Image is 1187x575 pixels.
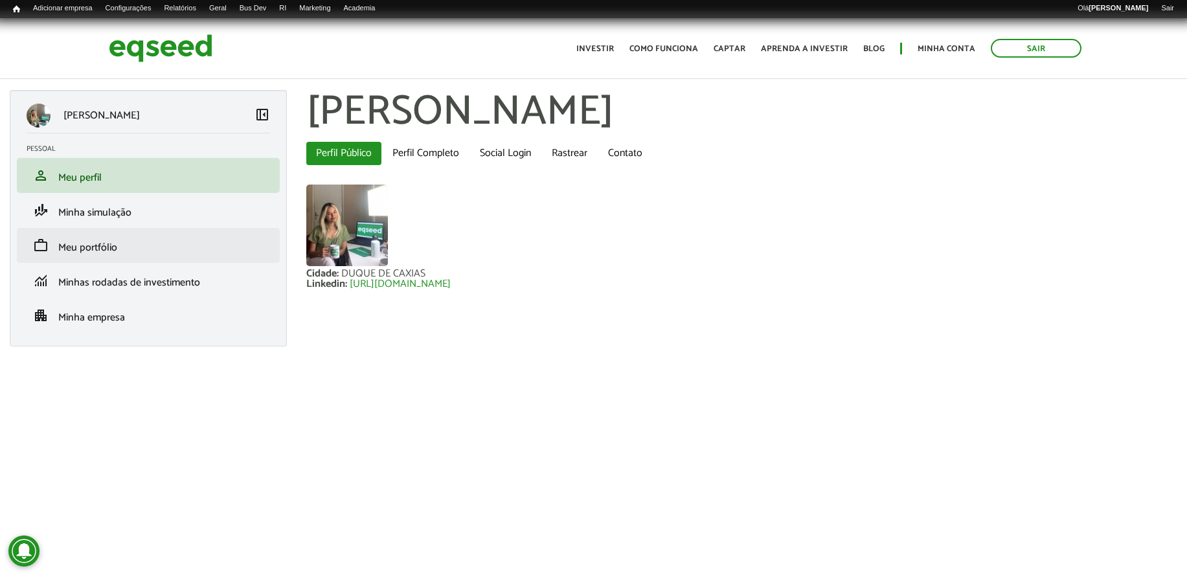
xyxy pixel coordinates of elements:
[13,5,20,14] span: Início
[58,204,131,221] span: Minha simulação
[306,142,381,165] a: Perfil Público
[1155,3,1181,14] a: Sair
[27,273,270,288] a: monitoringMinhas rodadas de investimento
[293,3,337,14] a: Marketing
[542,142,597,165] a: Rastrear
[254,107,270,122] span: left_panel_close
[27,3,99,14] a: Adicionar empresa
[273,3,293,14] a: RI
[17,158,280,193] li: Meu perfil
[203,3,233,14] a: Geral
[17,263,280,298] li: Minhas rodadas de investimento
[109,31,212,65] img: EqSeed
[58,274,200,291] span: Minhas rodadas de investimento
[33,273,49,288] span: monitoring
[341,269,425,279] div: DUQUE DE CAXIAS
[863,45,885,53] a: Blog
[306,185,388,266] a: Ver perfil do usuário.
[233,3,273,14] a: Bus Dev
[991,39,1081,58] a: Sair
[58,239,117,256] span: Meu portfólio
[598,142,652,165] a: Contato
[254,107,270,125] a: Colapsar menu
[306,279,350,289] div: Linkedin
[383,142,469,165] a: Perfil Completo
[27,238,270,253] a: workMeu portfólio
[33,168,49,183] span: person
[17,193,280,228] li: Minha simulação
[337,3,382,14] a: Academia
[157,3,202,14] a: Relatórios
[33,203,49,218] span: finance_mode
[306,90,1177,135] h1: [PERSON_NAME]
[337,265,339,282] span: :
[1089,4,1148,12] strong: [PERSON_NAME]
[306,269,341,279] div: Cidade
[576,45,614,53] a: Investir
[99,3,158,14] a: Configurações
[17,298,280,333] li: Minha empresa
[27,168,270,183] a: personMeu perfil
[33,238,49,253] span: work
[63,109,140,122] p: [PERSON_NAME]
[33,308,49,323] span: apartment
[306,185,388,266] img: Foto de CHAYENNE TENÓRIO BARBOSA
[1071,3,1155,14] a: Olá[PERSON_NAME]
[350,279,451,289] a: [URL][DOMAIN_NAME]
[27,145,280,153] h2: Pessoal
[714,45,745,53] a: Captar
[17,228,280,263] li: Meu portfólio
[58,169,102,186] span: Meu perfil
[918,45,975,53] a: Minha conta
[761,45,848,53] a: Aprenda a investir
[629,45,698,53] a: Como funciona
[345,275,347,293] span: :
[27,308,270,323] a: apartmentMinha empresa
[470,142,541,165] a: Social Login
[27,203,270,218] a: finance_modeMinha simulação
[6,3,27,16] a: Início
[58,309,125,326] span: Minha empresa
